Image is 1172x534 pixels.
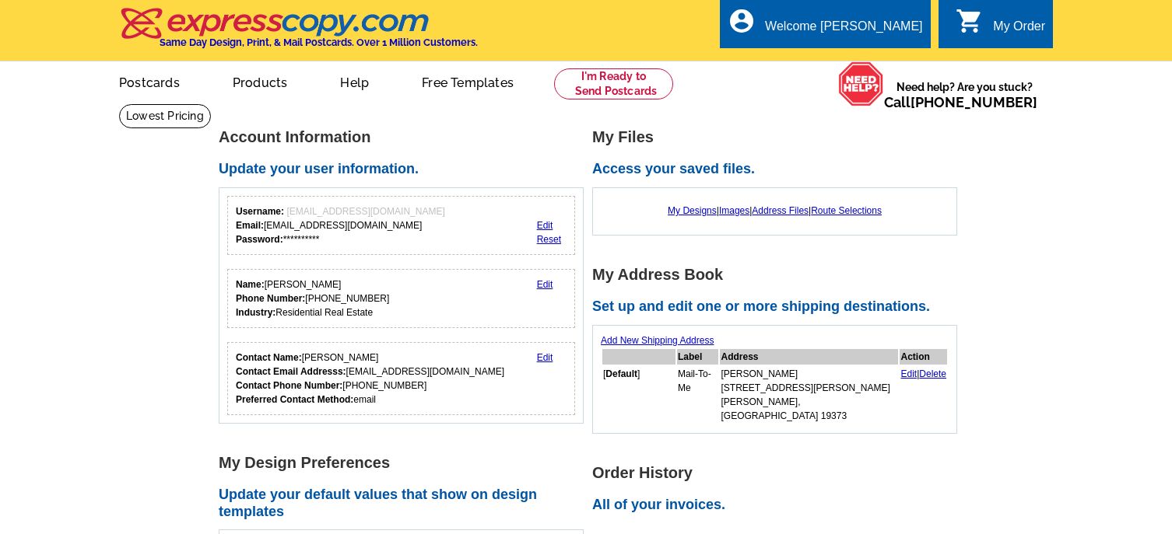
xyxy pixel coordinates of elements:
div: [PERSON_NAME] [PHONE_NUMBER] Residential Real Estate [236,277,389,319]
img: help [838,61,884,106]
h1: My Design Preferences [219,455,592,471]
div: Who should we contact regarding order issues? [227,342,575,415]
h2: Set up and edit one or more shipping destinations. [592,298,966,316]
strong: Password: [236,234,283,245]
h1: Account Information [219,129,592,145]
strong: Industry: [236,307,275,318]
b: Default [605,368,637,379]
th: Address [720,349,898,365]
h1: My Files [592,129,966,145]
i: account_circle [728,7,756,35]
a: Edit [537,352,553,363]
div: Your login information. [227,196,575,255]
td: [PERSON_NAME] [STREET_ADDRESS][PERSON_NAME] [PERSON_NAME], [GEOGRAPHIC_DATA] 19373 [720,366,898,424]
i: shopping_cart [956,7,984,35]
div: [PERSON_NAME] [EMAIL_ADDRESS][DOMAIN_NAME] [PHONE_NUMBER] email [236,351,504,407]
strong: Name: [236,279,265,290]
a: Products [208,63,313,99]
a: Route Selections [811,205,882,216]
span: Call [884,94,1037,110]
h1: My Address Book [592,267,966,283]
td: | [900,366,947,424]
strong: Contact Name: [236,352,302,363]
h2: All of your invoices. [592,497,966,514]
strong: Preferred Contact Method: [236,394,353,405]
strong: Phone Number: [236,293,305,304]
a: Postcards [94,63,205,99]
a: Free Templates [397,63,539,99]
td: [ ] [602,366,675,424]
strong: Email: [236,220,264,231]
a: Edit [537,220,553,231]
span: [EMAIL_ADDRESS][DOMAIN_NAME] [286,206,444,217]
a: shopping_cart My Order [956,17,1045,37]
a: Help [315,63,394,99]
th: Label [677,349,718,365]
th: Action [900,349,947,365]
div: My Order [993,19,1045,41]
span: Need help? Are you stuck? [884,79,1045,110]
h2: Update your default values that show on design templates [219,487,592,520]
h4: Same Day Design, Print, & Mail Postcards. Over 1 Million Customers. [160,37,478,48]
a: Same Day Design, Print, & Mail Postcards. Over 1 Million Customers. [119,19,478,48]
a: My Designs [668,205,717,216]
div: Welcome [PERSON_NAME] [765,19,922,41]
strong: Contact Email Addresss: [236,366,346,377]
td: Mail-To-Me [677,366,718,424]
strong: Username: [236,206,284,217]
a: Delete [919,368,946,379]
h2: Access your saved files. [592,161,966,178]
a: Reset [537,234,561,245]
a: Address Files [752,205,809,216]
h1: Order History [592,465,966,481]
a: Edit [537,279,553,290]
a: Edit [900,368,917,379]
h2: Update your user information. [219,161,592,178]
a: Images [719,205,749,216]
a: Add New Shipping Address [601,335,714,346]
div: | | | [601,196,949,225]
a: [PHONE_NUMBER] [911,94,1037,110]
div: Your personal details. [227,269,575,328]
strong: Contact Phone Number: [236,380,342,391]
